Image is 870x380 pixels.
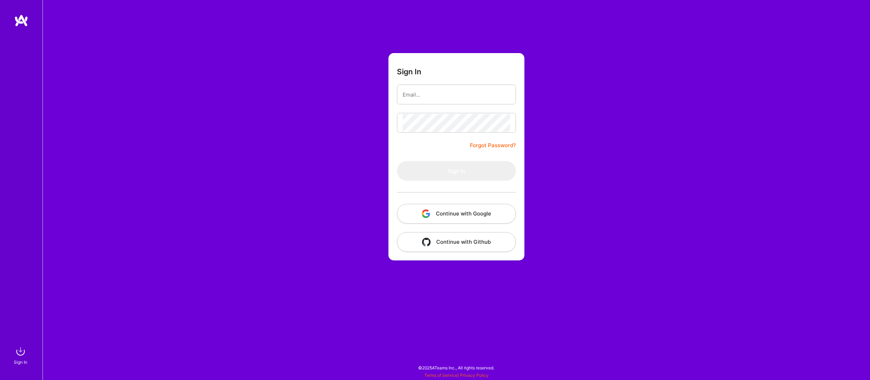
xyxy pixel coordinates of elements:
button: Continue with Google [397,204,516,224]
img: logo [14,14,28,27]
span: | [424,373,489,378]
a: sign inSign In [15,344,28,366]
img: icon [422,238,431,246]
button: Continue with Github [397,232,516,252]
img: sign in [13,344,28,358]
h3: Sign In [397,67,421,76]
button: Sign In [397,161,516,181]
a: Terms of Service [424,373,457,378]
a: Forgot Password? [470,141,516,150]
input: Email... [403,86,510,104]
img: icon [422,209,430,218]
div: Sign In [14,358,27,366]
a: Privacy Policy [460,373,489,378]
div: © 2025 ATeams Inc., All rights reserved. [42,359,870,376]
